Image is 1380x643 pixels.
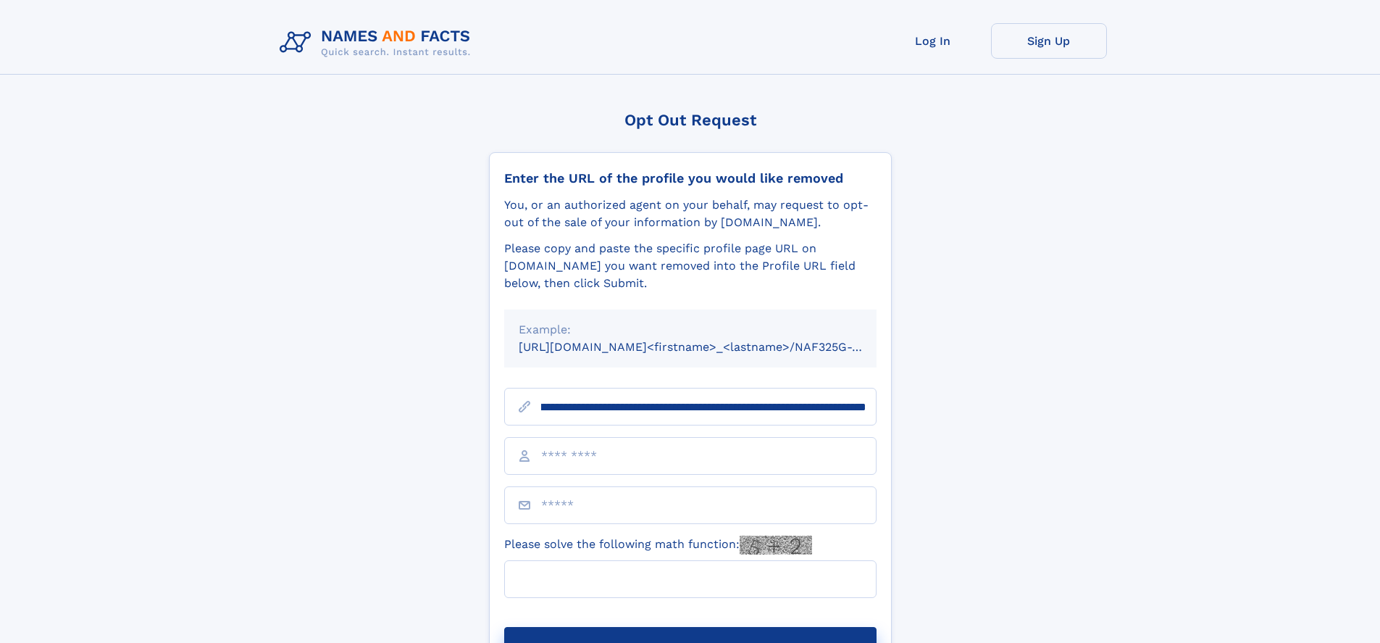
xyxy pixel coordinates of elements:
[875,23,991,59] a: Log In
[991,23,1107,59] a: Sign Up
[504,240,877,292] div: Please copy and paste the specific profile page URL on [DOMAIN_NAME] you want removed into the Pr...
[504,196,877,231] div: You, or an authorized agent on your behalf, may request to opt-out of the sale of your informatio...
[274,23,482,62] img: Logo Names and Facts
[504,170,877,186] div: Enter the URL of the profile you would like removed
[519,321,862,339] div: Example:
[519,340,904,354] small: [URL][DOMAIN_NAME]<firstname>_<lastname>/NAF325G-xxxxxxxx
[489,111,892,129] div: Opt Out Request
[504,536,812,555] label: Please solve the following math function:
